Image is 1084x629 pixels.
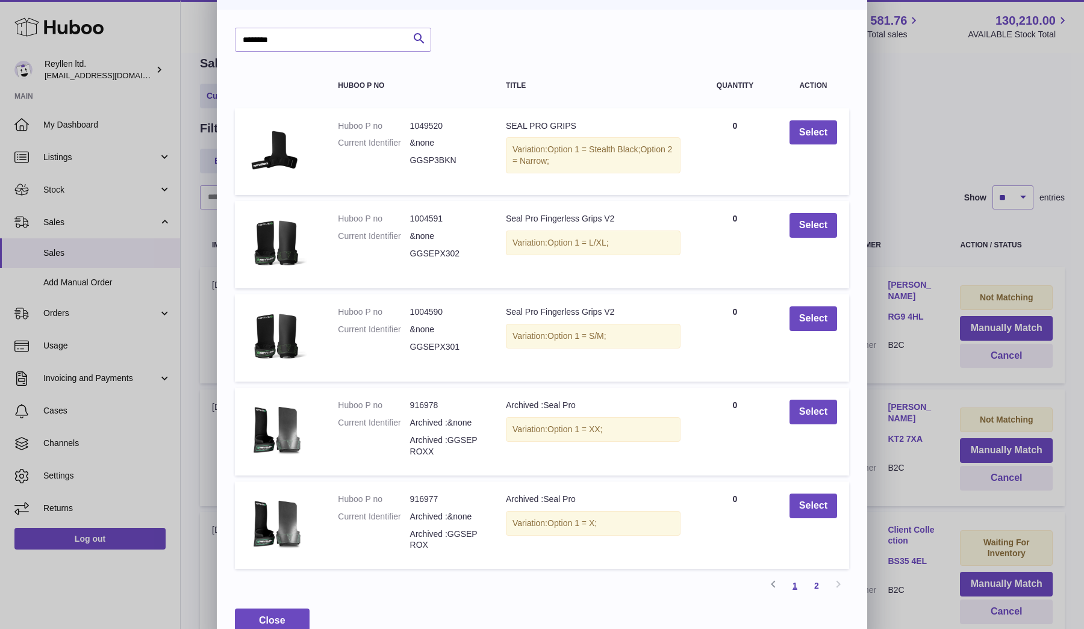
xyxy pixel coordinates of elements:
th: Action [777,70,849,102]
img: SEAL PRO GRIPS [247,120,307,181]
th: Quantity [693,70,777,102]
dd: Archived :&none [410,417,482,429]
dt: Current Identifier [338,137,410,149]
td: 0 [693,108,777,196]
div: Variation: [506,417,681,442]
button: Select [790,494,837,518]
dd: GGSP3BKN [410,155,482,166]
dd: &none [410,137,482,149]
dd: 916978 [410,400,482,411]
dt: Current Identifier [338,511,410,522]
dt: Huboo P no [338,306,410,318]
button: Select [790,400,837,424]
dd: 1004590 [410,306,482,318]
td: 0 [693,388,777,476]
div: Seal Pro Fingerless Grips V2 [506,213,681,225]
dd: 1004591 [410,213,482,225]
dt: Current Identifier [338,231,410,242]
span: Option 1 = Stealth Black; [547,144,640,154]
dd: 916977 [410,494,482,505]
th: Title [494,70,693,102]
dt: Huboo P no [338,120,410,132]
td: 0 [693,294,777,382]
span: Option 1 = S/M; [547,331,606,341]
dd: &none [410,231,482,242]
button: Select [790,213,837,238]
span: Option 1 = L/XL; [547,238,609,247]
div: Variation: [506,137,681,173]
img: Archived :Seal Pro [247,494,307,554]
span: Option 1 = XX; [547,424,602,434]
div: Variation: [506,324,681,349]
img: Seal Pro Fingerless Grips V2 [247,306,307,367]
button: Select [790,120,837,145]
dt: Huboo P no [338,494,410,505]
a: 2 [806,575,827,596]
dd: Archived :GGSEPROXX [410,435,482,457]
dt: Current Identifier [338,324,410,335]
img: Archived :Seal Pro [247,400,307,460]
div: Seal Pro Fingerless Grips V2 [506,306,681,318]
img: Seal Pro Fingerless Grips V2 [247,213,307,273]
dd: GGSEPX302 [410,248,482,259]
dd: Archived :GGSEPROX [410,528,482,551]
dd: Archived :&none [410,511,482,522]
th: Huboo P no [326,70,494,102]
dt: Huboo P no [338,400,410,411]
div: Variation: [506,231,681,255]
span: Option 1 = X; [547,518,597,528]
a: 1 [784,575,806,596]
span: Close [259,615,285,625]
dd: &none [410,324,482,335]
td: 0 [693,482,777,569]
dd: GGSEPX301 [410,341,482,353]
td: 0 [693,201,777,288]
dd: 1049520 [410,120,482,132]
button: Select [790,306,837,331]
div: Archived :Seal Pro [506,494,681,505]
div: Archived :Seal Pro [506,400,681,411]
dt: Current Identifier [338,417,410,429]
dt: Huboo P no [338,213,410,225]
div: SEAL PRO GRIPS [506,120,681,132]
div: Variation: [506,511,681,536]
